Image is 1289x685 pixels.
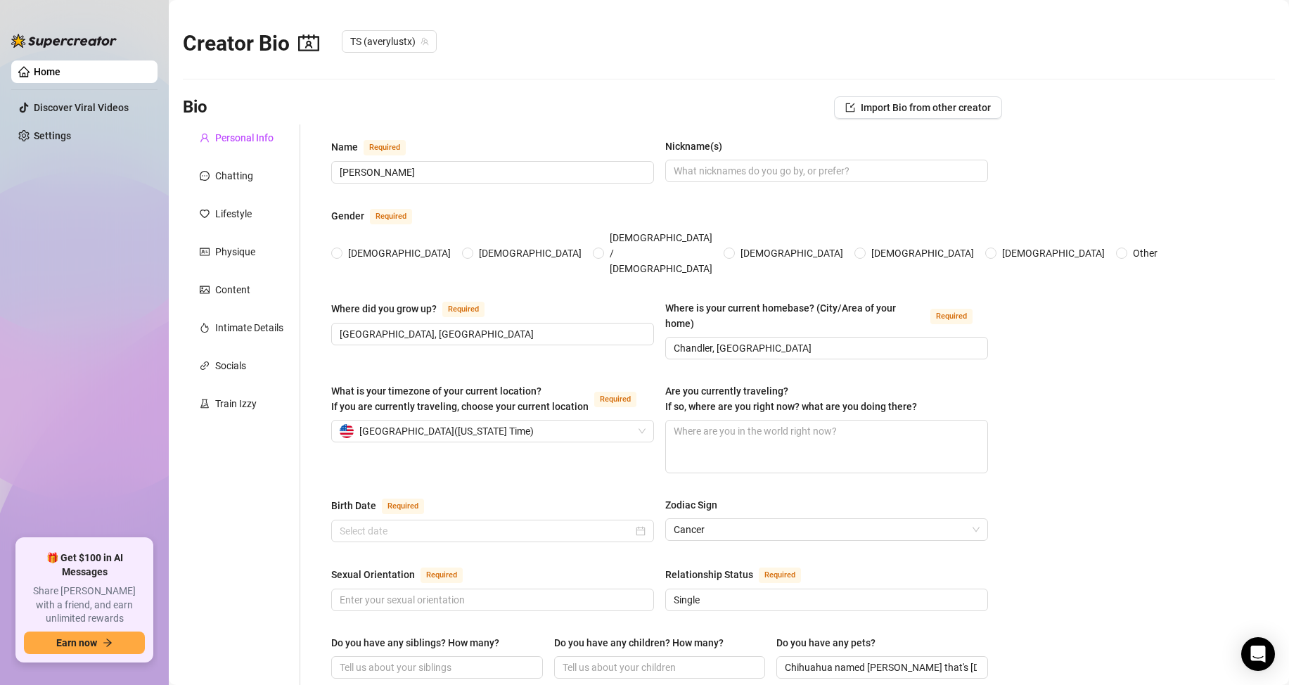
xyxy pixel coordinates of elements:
button: Import Bio from other creator [834,96,1002,119]
span: Share [PERSON_NAME] with a friend, and earn unlimited rewards [24,584,145,626]
span: Other [1127,245,1163,261]
span: Cancer [674,519,980,540]
div: Do you have any pets? [776,635,876,651]
div: Physique [215,244,255,260]
input: Do you have any children? How many? [563,660,755,675]
a: Home [34,66,60,77]
label: Sexual Orientation [331,566,478,583]
span: Required [421,568,463,583]
div: Lifestyle [215,206,252,222]
span: link [200,361,210,371]
span: fire [200,323,210,333]
input: Where is your current homebase? (City/Area of your home) [674,340,977,356]
label: Where did you grow up? [331,300,500,317]
div: Sexual Orientation [331,567,415,582]
input: Birth Date [340,523,633,539]
span: experiment [200,399,210,409]
label: Gender [331,207,428,224]
span: import [845,103,855,113]
span: 🎁 Get $100 in AI Messages [24,551,145,579]
img: logo-BBDzfeDw.svg [11,34,117,48]
label: Where is your current homebase? (City/Area of your home) [665,300,988,331]
label: Do you have any siblings? How many? [331,635,509,651]
input: Do you have any siblings? How many? [340,660,532,675]
div: Personal Info [215,130,274,146]
span: Required [370,209,412,224]
h3: Bio [183,96,207,119]
label: Do you have any children? How many? [554,635,733,651]
div: Train Izzy [215,396,257,411]
span: team [421,37,429,46]
div: Socials [215,358,246,373]
span: Required [382,499,424,514]
div: Gender [331,208,364,224]
span: TS (averylustx) [350,31,428,52]
div: Nickname(s) [665,139,722,154]
img: us [340,424,354,438]
input: Sexual Orientation [340,592,643,608]
input: Relationship Status [674,592,977,608]
span: Are you currently traveling? If so, where are you right now? what are you doing there? [665,385,917,412]
span: picture [200,285,210,295]
label: Do you have any pets? [776,635,885,651]
span: idcard [200,247,210,257]
label: Relationship Status [665,566,816,583]
div: Relationship Status [665,567,753,582]
span: [GEOGRAPHIC_DATA] ( [US_STATE] Time ) [359,421,534,442]
h2: Creator Bio [183,30,319,57]
div: Intimate Details [215,320,283,335]
div: Name [331,139,358,155]
div: Open Intercom Messenger [1241,637,1275,671]
span: Required [930,309,973,324]
span: [DEMOGRAPHIC_DATA] [866,245,980,261]
input: Where did you grow up? [340,326,643,342]
div: Do you have any children? How many? [554,635,724,651]
div: Do you have any siblings? How many? [331,635,499,651]
span: contacts [298,32,319,53]
div: Zodiac Sign [665,497,717,513]
input: Name [340,165,643,180]
span: Required [594,392,636,407]
span: arrow-right [103,638,113,648]
span: [DEMOGRAPHIC_DATA] [473,245,587,261]
input: Do you have any pets? [785,660,977,675]
label: Zodiac Sign [665,497,727,513]
div: Chatting [215,168,253,184]
div: Where did you grow up? [331,301,437,316]
span: [DEMOGRAPHIC_DATA] [735,245,849,261]
span: What is your timezone of your current location? If you are currently traveling, choose your curre... [331,385,589,412]
span: Required [442,302,485,317]
span: message [200,171,210,181]
label: Nickname(s) [665,139,732,154]
label: Name [331,139,421,155]
div: Where is your current homebase? (City/Area of your home) [665,300,925,331]
a: Discover Viral Videos [34,102,129,113]
span: Earn now [56,637,97,648]
input: Nickname(s) [674,163,977,179]
span: [DEMOGRAPHIC_DATA] [342,245,456,261]
div: Content [215,282,250,297]
button: Earn nowarrow-right [24,632,145,654]
div: Birth Date [331,498,376,513]
label: Birth Date [331,497,440,514]
span: heart [200,209,210,219]
span: [DEMOGRAPHIC_DATA] [996,245,1110,261]
span: Required [364,140,406,155]
a: Settings [34,130,71,141]
span: user [200,133,210,143]
span: Required [759,568,801,583]
span: [DEMOGRAPHIC_DATA] / [DEMOGRAPHIC_DATA] [604,230,718,276]
span: Import Bio from other creator [861,102,991,113]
